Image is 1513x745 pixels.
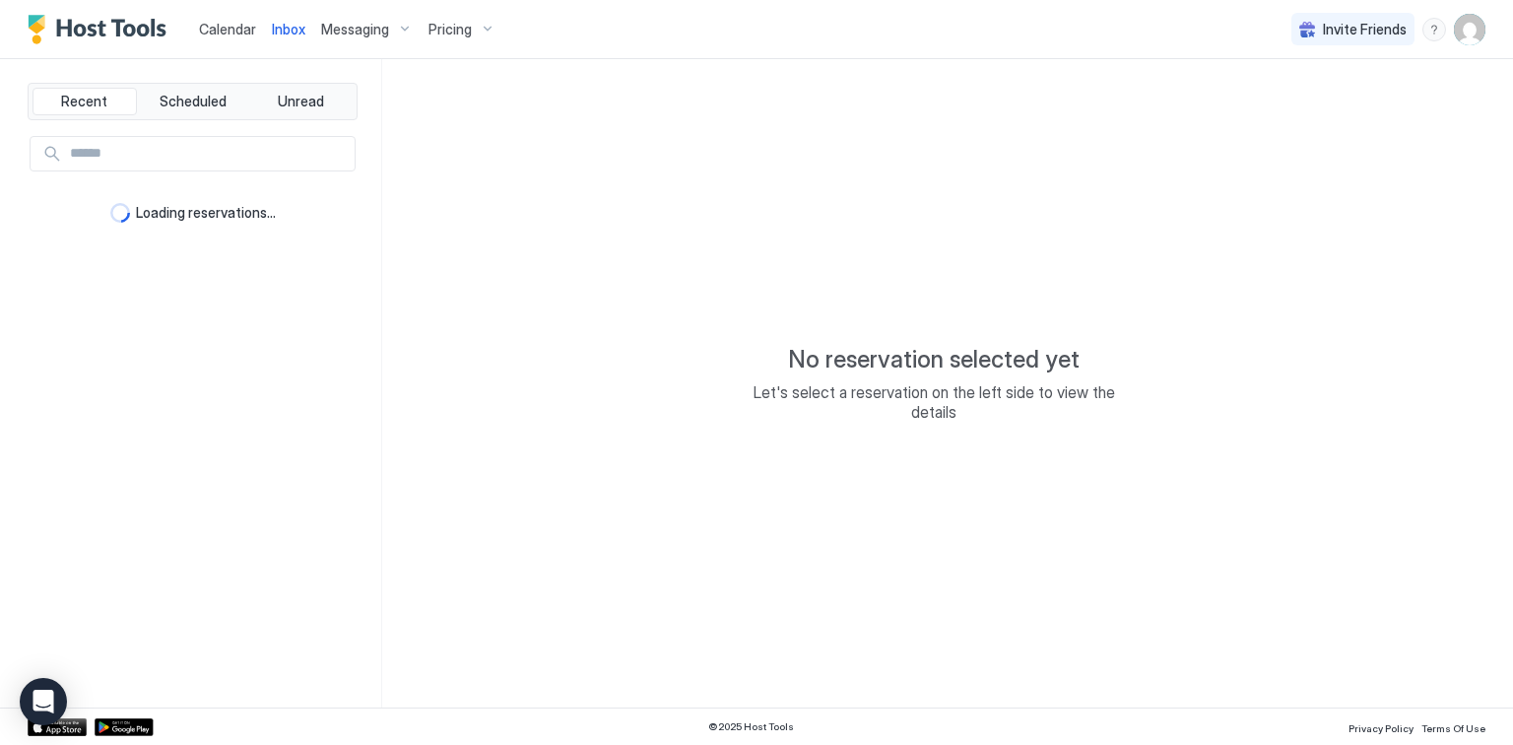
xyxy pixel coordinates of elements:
span: Calendar [199,21,256,37]
a: Google Play Store [95,718,154,736]
a: Terms Of Use [1421,716,1485,737]
span: Privacy Policy [1349,722,1414,734]
div: Open Intercom Messenger [20,678,67,725]
span: Pricing [428,21,472,38]
span: Loading reservations... [136,204,276,222]
a: Host Tools Logo [28,15,175,44]
span: Messaging [321,21,389,38]
a: Calendar [199,19,256,39]
span: Terms Of Use [1421,722,1485,734]
div: User profile [1454,14,1485,45]
span: Scheduled [160,93,227,110]
span: Unread [278,93,324,110]
div: loading [110,203,130,223]
button: Scheduled [141,88,245,115]
a: App Store [28,718,87,736]
button: Unread [248,88,353,115]
div: tab-group [28,83,358,120]
span: Let's select a reservation on the left side to view the details [737,382,1131,422]
a: Privacy Policy [1349,716,1414,737]
span: Recent [61,93,107,110]
span: Invite Friends [1323,21,1407,38]
a: Inbox [272,19,305,39]
div: menu [1422,18,1446,41]
span: © 2025 Host Tools [708,720,794,733]
input: Input Field [62,137,355,170]
span: Inbox [272,21,305,37]
span: No reservation selected yet [788,345,1080,374]
button: Recent [33,88,137,115]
